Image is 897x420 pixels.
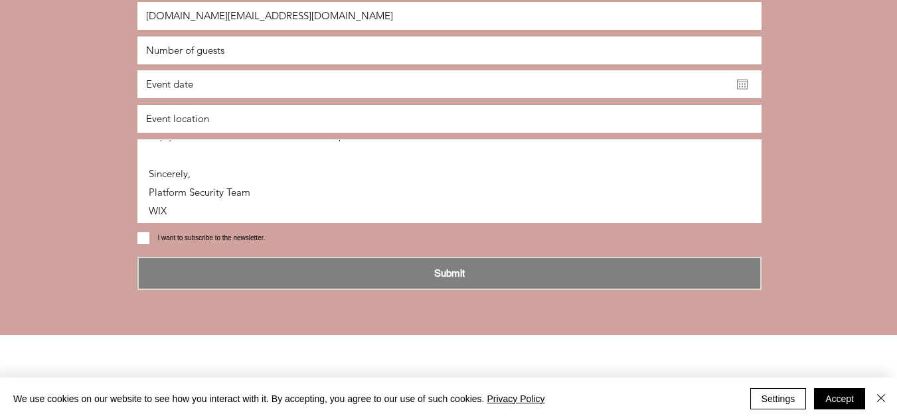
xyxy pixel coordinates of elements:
[651,363,897,420] iframe: Wix Chat
[137,36,762,64] input: Number of guests
[137,2,762,30] input: Email
[487,393,544,404] a: Privacy Policy
[137,139,762,223] textarea: Dear Merchant, Your account has been blacklisted due to detection of unsafe external threats link...
[814,388,865,409] button: Accept
[434,266,465,280] span: Submit
[737,79,748,90] button: Open calendar
[137,257,762,290] button: Submit
[13,393,545,405] span: We use cookies on our website to see how you interact with it. By accepting, you agree to our use...
[158,234,266,242] span: I want to subscribe to the newsletter.
[873,388,889,409] button: Close
[750,388,807,409] button: Settings
[137,105,762,133] input: Event location
[873,390,889,406] img: Close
